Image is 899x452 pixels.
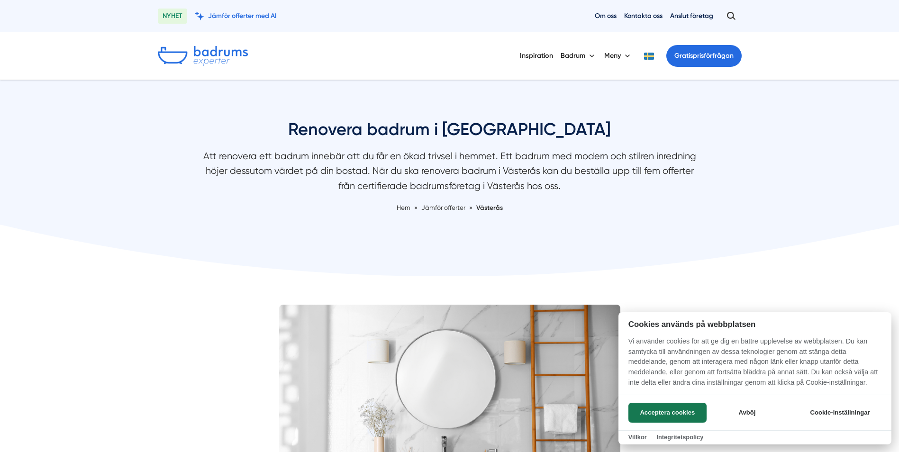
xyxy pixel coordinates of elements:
[709,403,785,423] button: Avböj
[799,403,881,423] button: Cookie-inställningar
[656,434,703,441] a: Integritetspolicy
[628,434,647,441] a: Villkor
[618,336,891,394] p: Vi använder cookies för att ge dig en bättre upplevelse av webbplatsen. Du kan samtycka till anvä...
[628,403,707,423] button: Acceptera cookies
[618,320,891,329] h2: Cookies används på webbplatsen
